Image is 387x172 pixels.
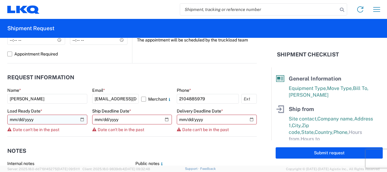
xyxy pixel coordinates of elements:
span: Country, [315,129,333,135]
span: [DATE] 09:51:11 [57,167,80,171]
span: Phone, [333,129,349,135]
span: Date can't be in the past [182,127,229,132]
a: Feedback [200,167,216,170]
span: Company name, [317,116,354,122]
span: Date can't be in the past [13,127,59,132]
span: Copyright © [DATE]-[DATE] Agistix Inc., All Rights Reserved [286,166,380,172]
button: Submit request [276,147,383,159]
span: Move Type, [327,85,353,91]
span: [PERSON_NAME] [289,92,329,98]
label: Public notes [135,161,164,166]
h2: Shipment Request [7,25,54,32]
span: City, [292,123,302,128]
input: Shipment, tracking or reference number [180,4,338,15]
span: Site contact, [289,116,317,122]
label: Phone [177,88,191,93]
a: Support [185,167,200,170]
span: State, [301,129,315,135]
span: Client: 2025.18.0-9839db4 [82,167,150,171]
span: Date can't be in the past [98,127,144,132]
label: Name [7,88,21,93]
label: Merchant [141,94,172,104]
input: Ext [241,94,257,104]
label: Load Ready Date [7,108,42,114]
span: [DATE] 09:32:48 [124,167,150,171]
label: Email [92,88,105,93]
label: Ship Deadline Date [92,108,131,114]
label: The appointment will be scheduled by the truckload team [137,35,248,45]
h2: Notes [7,148,26,154]
span: Hours to [301,136,320,142]
h2: Request Information [7,74,74,81]
span: Bill To, [353,85,368,91]
span: Server: 2025.18.0-dd719145275 [7,167,80,171]
label: Internal notes [7,161,34,166]
h2: Shipment Checklist [277,51,339,58]
label: Appointment Required [7,49,127,59]
span: Equipment Type, [289,85,327,91]
label: Delivery Deadline Date [177,108,223,114]
span: Ship from [289,106,314,112]
span: General Information [289,75,341,82]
